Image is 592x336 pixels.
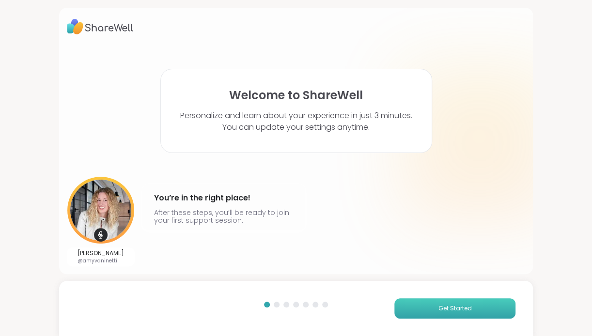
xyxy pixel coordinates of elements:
[229,89,363,102] h1: Welcome to ShareWell
[94,228,108,242] img: mic icon
[67,15,133,38] img: ShareWell Logo
[438,304,471,313] span: Get Started
[154,209,294,224] p: After these steps, you’ll be ready to join your first support session.
[78,249,124,257] p: [PERSON_NAME]
[394,298,515,319] button: Get Started
[154,190,294,206] h4: You’re in the right place!
[180,110,412,133] p: Personalize and learn about your experience in just 3 minutes. You can update your settings anytime.
[78,257,124,264] p: @amyvaninetti
[67,177,134,244] img: User image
